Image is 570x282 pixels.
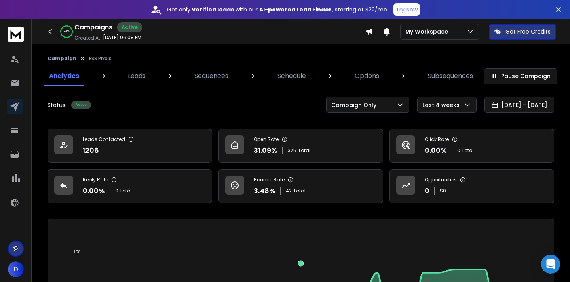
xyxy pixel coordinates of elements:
a: Sequences [190,67,233,86]
p: Bounce Rate [254,177,285,183]
p: Schedule [277,71,306,81]
a: Reply Rate0.00%0 Total [47,169,212,203]
span: 375 [288,147,296,154]
p: Campaign Only [331,101,380,109]
button: D [8,261,24,277]
p: $ 0 [440,188,446,194]
p: 0.00 % [83,185,105,196]
button: Pause Campaign [484,68,557,84]
a: Leads Contacted1206 [47,129,212,163]
p: Reply Rate [83,177,108,183]
a: Bounce Rate3.48%42Total [218,169,383,203]
p: Opportunities [425,177,457,183]
p: 0 Total [457,147,474,154]
a: Options [350,67,384,86]
span: Total [298,147,310,154]
strong: AI-powered Lead Finder, [259,6,333,13]
p: Leads [128,71,146,81]
p: Click Rate [425,136,449,143]
p: Subsequences [428,71,473,81]
p: 1206 [83,145,99,156]
a: Leads [123,67,150,86]
img: logo [8,27,24,42]
p: 0.00 % [425,145,447,156]
div: Active [117,22,142,32]
p: Last 4 weeks [422,101,463,109]
a: Subsequences [423,67,478,86]
p: 31.09 % [254,145,277,156]
a: Schedule [273,67,311,86]
p: Analytics [49,71,79,81]
p: Open Rate [254,136,279,143]
tspan: 150 [73,250,80,254]
button: [DATE] - [DATE] [484,97,554,113]
p: Options [355,71,379,81]
span: Total [293,188,306,194]
p: Status: [47,101,66,109]
button: Campaign [47,55,76,62]
p: 0 Total [115,188,132,194]
div: Open Intercom Messenger [541,255,560,274]
button: Try Now [393,3,420,16]
button: Get Free Credits [489,24,556,40]
p: Get Free Credits [505,28,551,36]
p: 3.48 % [254,185,275,196]
p: Created At: [74,35,101,41]
p: Sequences [194,71,228,81]
h1: Campaigns [74,23,112,32]
p: My Workspace [405,28,451,36]
a: Open Rate31.09%375Total [218,129,383,163]
a: Analytics [44,67,84,86]
p: Get only with our starting at $22/mo [167,6,387,13]
p: ESS Pixels [89,55,112,62]
a: Opportunities0$0 [389,169,554,203]
div: Active [71,101,91,109]
p: 94 % [64,29,70,34]
strong: verified leads [192,6,234,13]
p: 0 [425,185,429,196]
a: Click Rate0.00%0 Total [389,129,554,163]
p: Leads Contacted [83,136,125,143]
p: [DATE] 06:08 PM [103,34,141,41]
p: Try Now [396,6,418,13]
span: 42 [286,188,292,194]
